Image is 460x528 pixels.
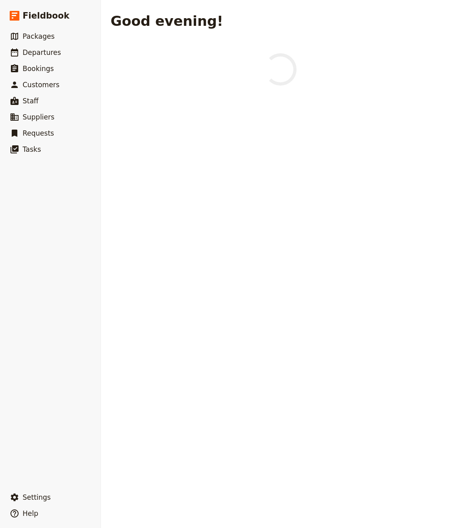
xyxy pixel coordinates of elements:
span: Packages [23,32,54,40]
span: Help [23,509,38,518]
span: Requests [23,129,54,137]
span: Suppliers [23,113,54,121]
h1: Good evening! [111,13,223,29]
span: Customers [23,81,59,89]
span: Fieldbook [23,10,69,22]
span: Staff [23,97,39,105]
span: Tasks [23,145,41,153]
span: Departures [23,48,61,57]
span: Settings [23,493,51,501]
span: Bookings [23,65,54,73]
